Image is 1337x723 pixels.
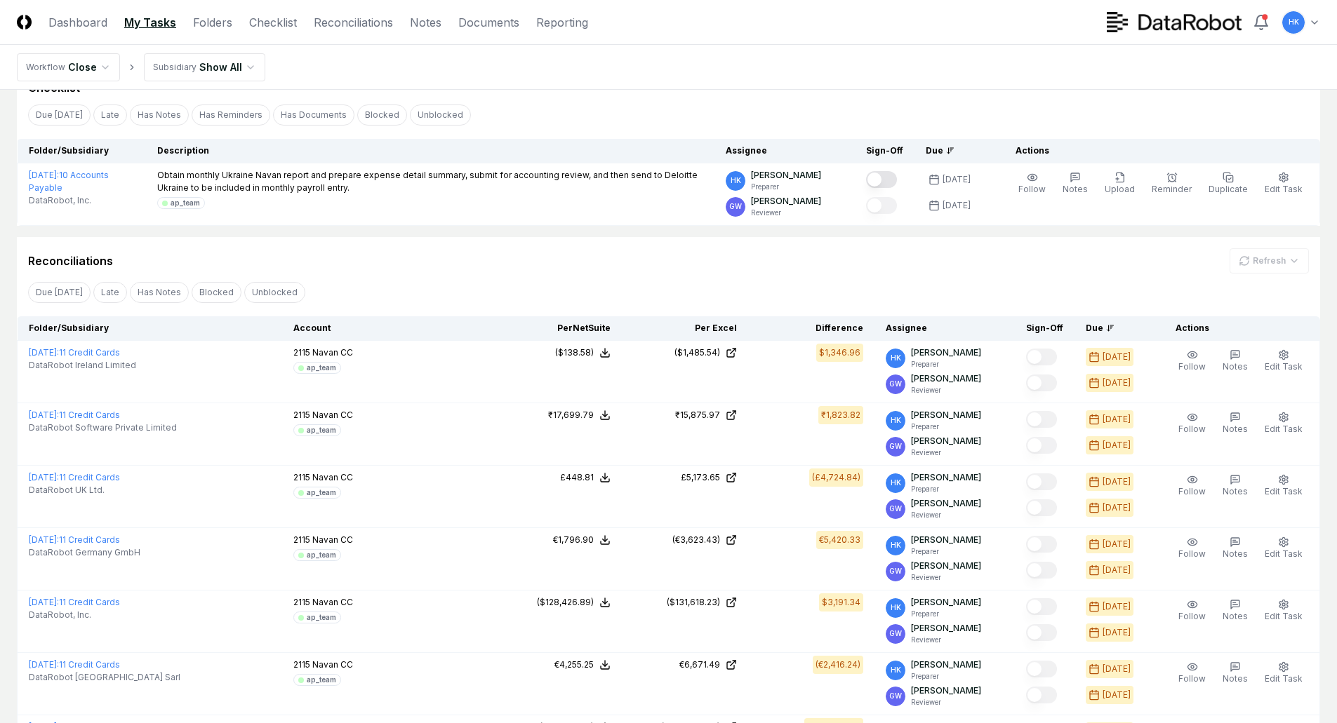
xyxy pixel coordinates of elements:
[748,316,874,341] th: Difference
[312,472,353,482] span: Navan CC
[1103,663,1131,675] div: [DATE]
[1178,611,1206,621] span: Follow
[560,471,594,484] div: £448.81
[307,675,336,685] div: ap_team
[731,175,741,186] span: HK
[911,385,981,396] p: Reviewer
[1223,424,1248,434] span: Notes
[1223,486,1248,496] span: Notes
[1103,439,1131,452] div: [DATE]
[29,347,59,358] span: [DATE] :
[672,534,720,546] div: (€3,623.43)
[1178,486,1206,496] span: Follow
[633,409,737,421] a: ₹15,875.97
[1060,169,1091,198] button: Notes
[1102,169,1138,198] button: Upload
[1103,377,1131,389] div: [DATE]
[293,597,310,607] span: 2115
[633,346,737,359] a: ($1,485.54)
[93,282,127,303] button: Late
[911,447,981,458] p: Reviewer
[146,139,714,163] th: Description
[911,560,981,572] p: [PERSON_NAME]
[1164,322,1309,335] div: Actions
[48,14,107,31] a: Dashboard
[911,596,981,609] p: [PERSON_NAME]
[312,597,353,607] span: Navan CC
[1103,538,1131,550] div: [DATE]
[28,252,113,269] div: Reconciliations
[1289,17,1299,27] span: HK
[1281,10,1306,35] button: HK
[891,665,901,675] span: HK
[1178,424,1206,434] span: Follow
[192,282,241,303] button: Blocked
[891,602,901,613] span: HK
[193,14,232,31] a: Folders
[29,671,180,684] span: DataRobot [GEOGRAPHIC_DATA] Sarl
[307,612,336,623] div: ap_team
[495,316,622,341] th: Per NetSuite
[28,282,91,303] button: Due Today
[29,597,120,607] a: [DATE]:11 Credit Cards
[1103,475,1131,488] div: [DATE]
[889,504,902,514] span: GW
[29,659,120,670] a: [DATE]:11 Credit Cards
[18,139,146,163] th: Folder/Subsidiary
[911,484,981,494] p: Preparer
[458,14,519,31] a: Documents
[1026,598,1057,615] button: Mark complete
[1105,184,1135,194] span: Upload
[17,53,265,81] nav: breadcrumb
[314,14,393,31] a: Reconciliations
[1063,184,1088,194] span: Notes
[911,409,981,421] p: [PERSON_NAME]
[249,14,297,31] a: Checklist
[891,540,901,550] span: HK
[943,173,971,186] div: [DATE]
[29,170,109,193] a: [DATE]:10 Accounts Payable
[1176,471,1209,501] button: Follow
[1223,361,1248,372] span: Notes
[1103,413,1131,426] div: [DATE]
[866,171,897,188] button: Mark complete
[911,671,981,682] p: Preparer
[911,421,981,432] p: Preparer
[312,347,353,358] span: Navan CC
[29,534,59,545] span: [DATE] :
[1018,184,1046,194] span: Follow
[1176,658,1209,688] button: Follow
[1178,673,1206,684] span: Follow
[633,534,737,546] a: (€3,623.43)
[911,697,981,708] p: Reviewer
[911,635,981,645] p: Reviewer
[1223,548,1248,559] span: Notes
[1209,184,1248,194] span: Duplicate
[1026,624,1057,641] button: Mark complete
[891,478,901,488] span: HK
[874,316,1015,341] th: Assignee
[674,346,720,359] div: ($1,485.54)
[293,410,310,420] span: 2115
[1223,611,1248,621] span: Notes
[1026,473,1057,490] button: Mark complete
[554,658,594,671] div: €4,255.25
[29,421,177,434] span: DataRobot Software Private Limited
[312,534,353,545] span: Navan CC
[911,609,981,619] p: Preparer
[1262,658,1305,688] button: Edit Task
[29,609,91,621] span: DataRobot, Inc.
[1262,169,1305,198] button: Edit Task
[554,658,611,671] button: €4,255.25
[1026,349,1057,365] button: Mark complete
[1026,499,1057,516] button: Mark complete
[1004,144,1309,157] div: Actions
[536,14,588,31] a: Reporting
[633,596,737,609] a: ($131,618.23)
[866,197,897,214] button: Mark complete
[1220,409,1251,438] button: Notes
[1265,424,1303,434] span: Edit Task
[29,546,140,559] span: DataRobot Germany GmbH
[293,347,310,358] span: 2115
[1178,361,1206,372] span: Follow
